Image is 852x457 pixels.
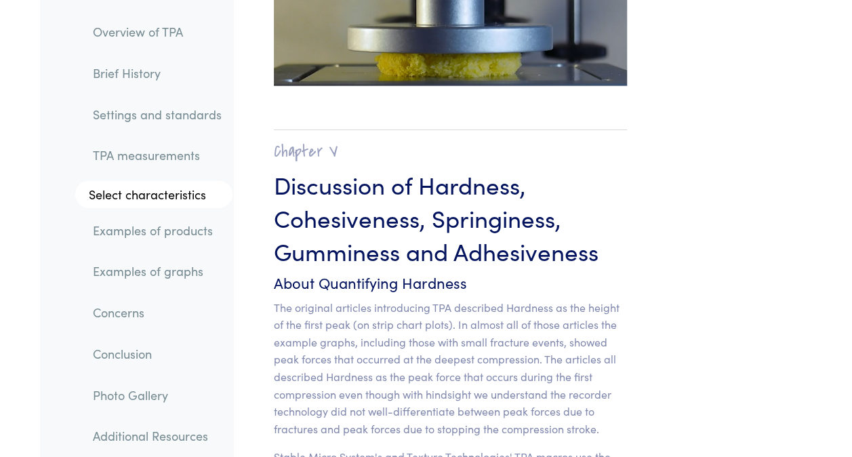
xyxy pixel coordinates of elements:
a: Settings and standards [82,98,232,130]
a: Conclusion [82,338,232,370]
a: Photo Gallery [82,379,232,410]
a: TPA measurements [82,140,232,171]
a: Examples of graphs [82,256,232,287]
a: Select characteristics [75,181,232,208]
a: Examples of products [82,215,232,246]
h6: About Quantifying Hardness [274,273,627,294]
a: Concerns [82,297,232,328]
h3: Discussion of Hardness, Cohesiveness, Springiness, Gumminess and Adhesiveness [274,167,627,267]
p: The original articles introducing TPA described Hardness as the height of the first peak (on stri... [274,299,627,438]
a: Additional Resources [82,420,232,452]
a: Brief History [82,58,232,89]
a: Overview of TPA [82,16,232,47]
h2: Chapter V [274,141,627,162]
